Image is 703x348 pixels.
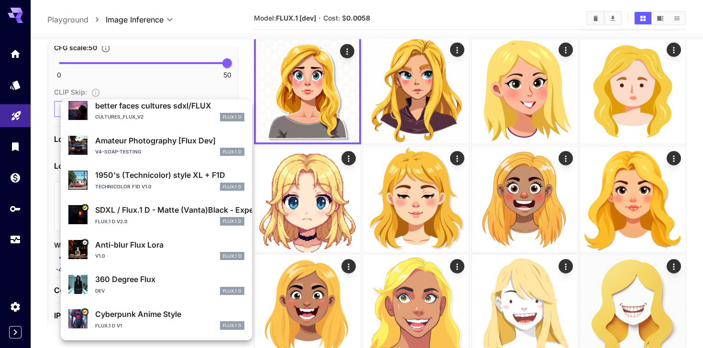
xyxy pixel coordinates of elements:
div: Certified Model – Vetted for best performance and includes a commercial license.Cyberpunk Anime S... [68,304,244,334]
p: FLUX.1 D [223,288,242,294]
p: FLUX.1 D [223,149,242,155]
p: v1.0 [95,252,105,260]
p: DEV [95,287,105,294]
p: Flux.1 D v1 [95,322,122,329]
div: 1950's (Technicolor) style XL + F1DTechnicolor F1D v1.0FLUX.1 D [68,165,244,195]
p: Amateur Photography [Flux Dev] [95,135,244,146]
p: SDXL / Flux.1 D - Matte (Vanta)Black - Experiment [95,204,244,216]
p: Anti-blur Flux Lora [95,239,244,250]
p: FLUX.1 D [223,218,242,225]
div: Certified Model – Vetted for best performance and includes a commercial license.SDXL / Flux.1 D -... [68,200,244,229]
button: Certified Model – Vetted for best performance and includes a commercial license. [81,308,88,316]
p: v4-soap-testing [95,148,141,155]
p: FLUX.1 D [223,114,242,120]
p: 360 Degree Flux [95,273,244,285]
p: FLUX.1 D [223,322,242,329]
p: better faces cultures sdxl/FLUX [95,100,244,111]
button: Verified working [81,239,88,246]
button: Certified Model – Vetted for best performance and includes a commercial license. [81,204,88,212]
p: FLUX.1 D [223,253,242,260]
p: 1950's (Technicolor) style XL + F1D [95,169,244,181]
div: 360 Degree FluxDEVFLUX.1 D [68,270,244,299]
p: FLUX.1 D [223,184,242,190]
div: Amateur Photography [Flux Dev]v4-soap-testingFLUX.1 D [68,131,244,160]
div: better faces cultures sdxl/FLUXcultures_flux_v2FLUX.1 D [68,96,244,125]
p: cultures_flux_v2 [95,113,143,120]
p: Flux.1 D v2.0 [95,218,128,225]
p: Cyberpunk Anime Style [95,308,244,320]
div: Verified workingAnti-blur Flux Lorav1.0FLUX.1 D [68,235,244,264]
p: Technicolor F1D v1.0 [95,183,152,190]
